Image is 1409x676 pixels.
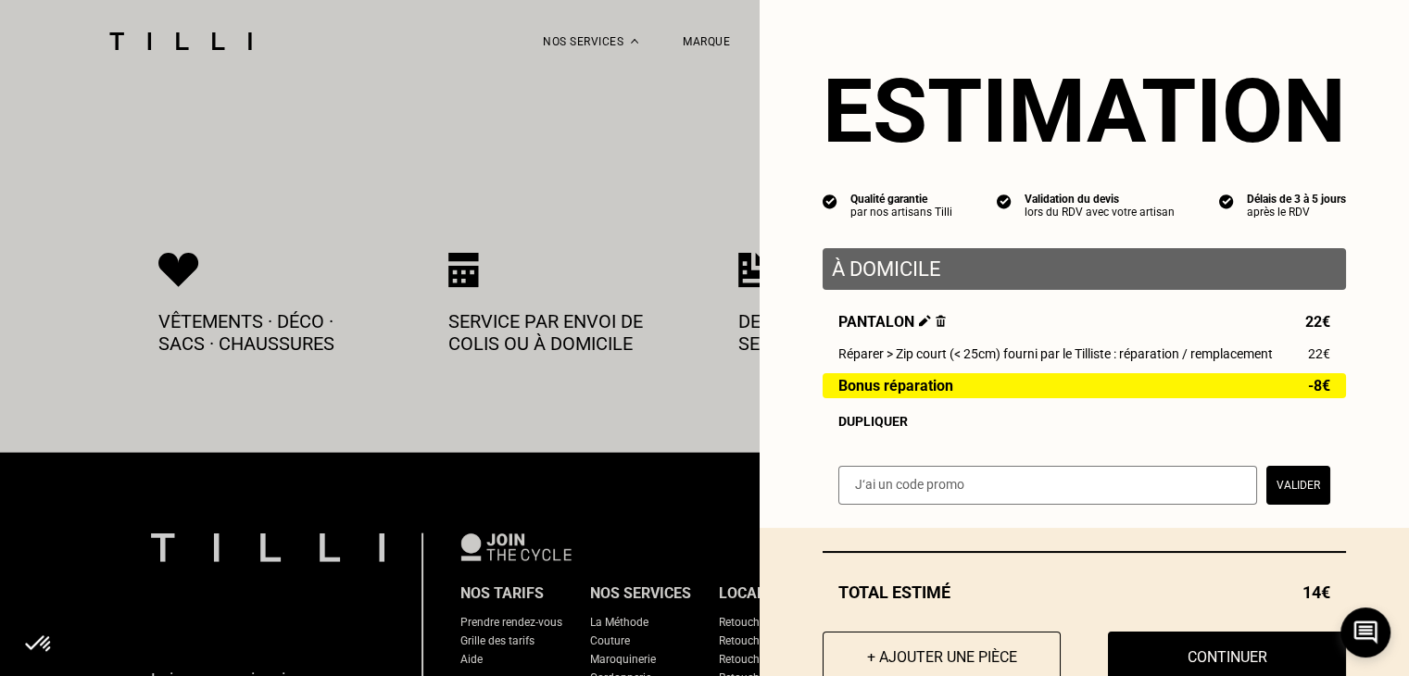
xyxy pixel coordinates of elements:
span: 22€ [1305,313,1330,331]
img: Supprimer [936,315,946,327]
div: après le RDV [1247,206,1346,219]
div: Délais de 3 à 5 jours [1247,193,1346,206]
img: Éditer [919,315,931,327]
img: icon list info [997,193,1012,209]
div: Dupliquer [838,414,1330,429]
div: Qualité garantie [850,193,952,206]
input: J‘ai un code promo [838,466,1257,505]
div: Total estimé [823,582,1346,602]
span: Bonus réparation [838,378,953,394]
span: -8€ [1308,378,1330,394]
div: lors du RDV avec votre artisan [1025,206,1175,219]
p: À domicile [832,257,1337,281]
span: Réparer > Zip court (< 25cm) fourni par le Tilliste : réparation / remplacement [838,346,1273,361]
span: Pantalon [838,313,946,331]
div: par nos artisans Tilli [850,206,952,219]
div: Validation du devis [1025,193,1175,206]
section: Estimation [823,59,1346,163]
button: Valider [1266,466,1330,505]
img: icon list info [1219,193,1234,209]
img: icon list info [823,193,837,209]
span: 14€ [1302,582,1330,602]
span: 22€ [1308,346,1330,361]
